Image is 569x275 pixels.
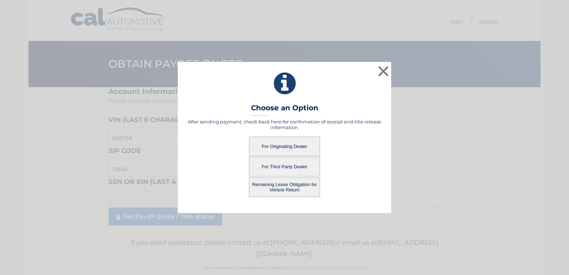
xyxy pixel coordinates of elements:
h3: Choose an Option [251,104,318,116]
button: Remaining Lease Obligation for Vehicle Return [249,178,320,197]
button: For Third Party Dealer [249,157,320,176]
button: × [376,64,390,78]
h5: After sending payment, check back here for confirmation of receipt and title release information. [187,119,382,130]
button: For Originating Dealer [249,137,320,156]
